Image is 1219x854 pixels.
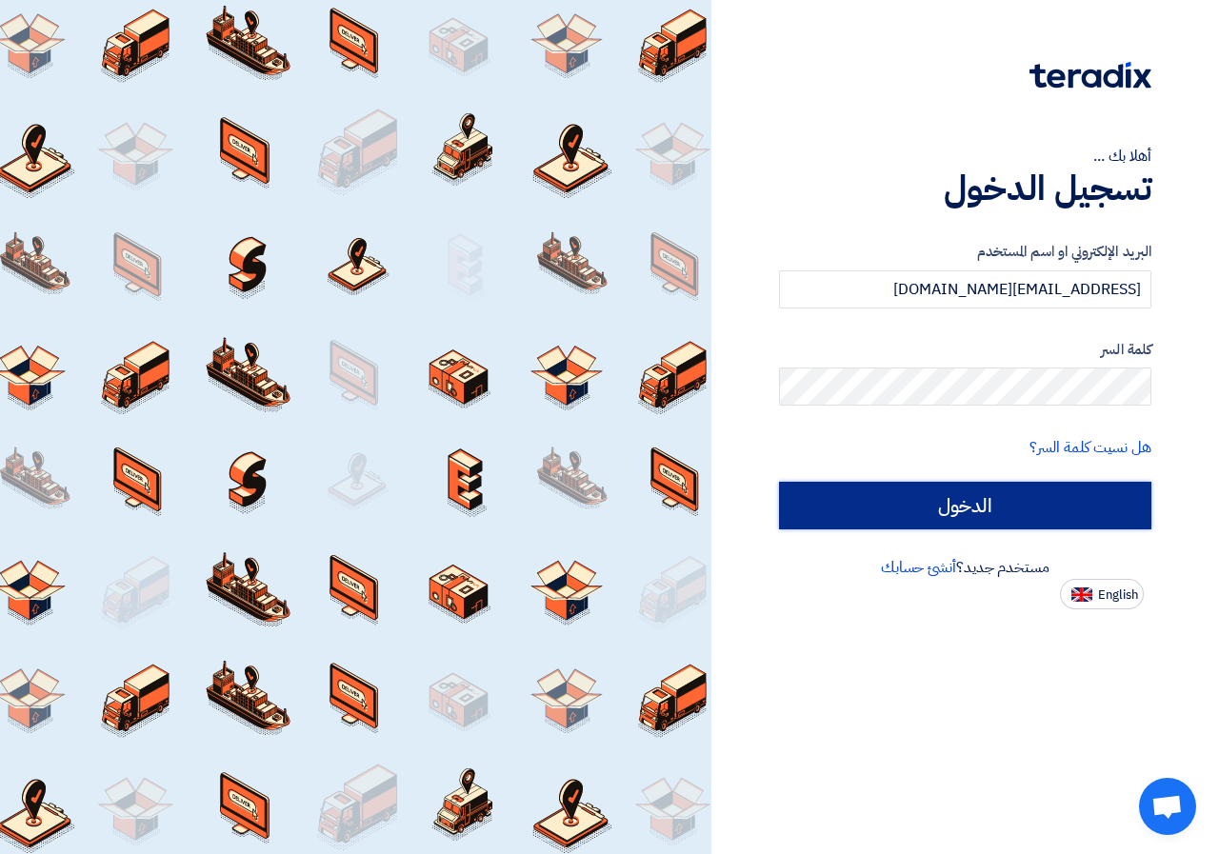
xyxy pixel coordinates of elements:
div: دردشة مفتوحة [1139,778,1196,835]
label: البريد الإلكتروني او اسم المستخدم [779,241,1151,263]
a: هل نسيت كلمة السر؟ [1029,436,1151,459]
a: أنشئ حسابك [881,556,956,579]
div: مستخدم جديد؟ [779,556,1151,579]
img: Teradix logo [1029,62,1151,89]
div: أهلا بك ... [779,145,1151,168]
input: أدخل بريد العمل الإلكتروني او اسم المستخدم الخاص بك ... [779,270,1151,308]
img: en-US.png [1071,587,1092,602]
label: كلمة السر [779,339,1151,361]
input: الدخول [779,482,1151,529]
span: English [1098,588,1138,602]
button: English [1060,579,1144,609]
h1: تسجيل الدخول [779,168,1151,209]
